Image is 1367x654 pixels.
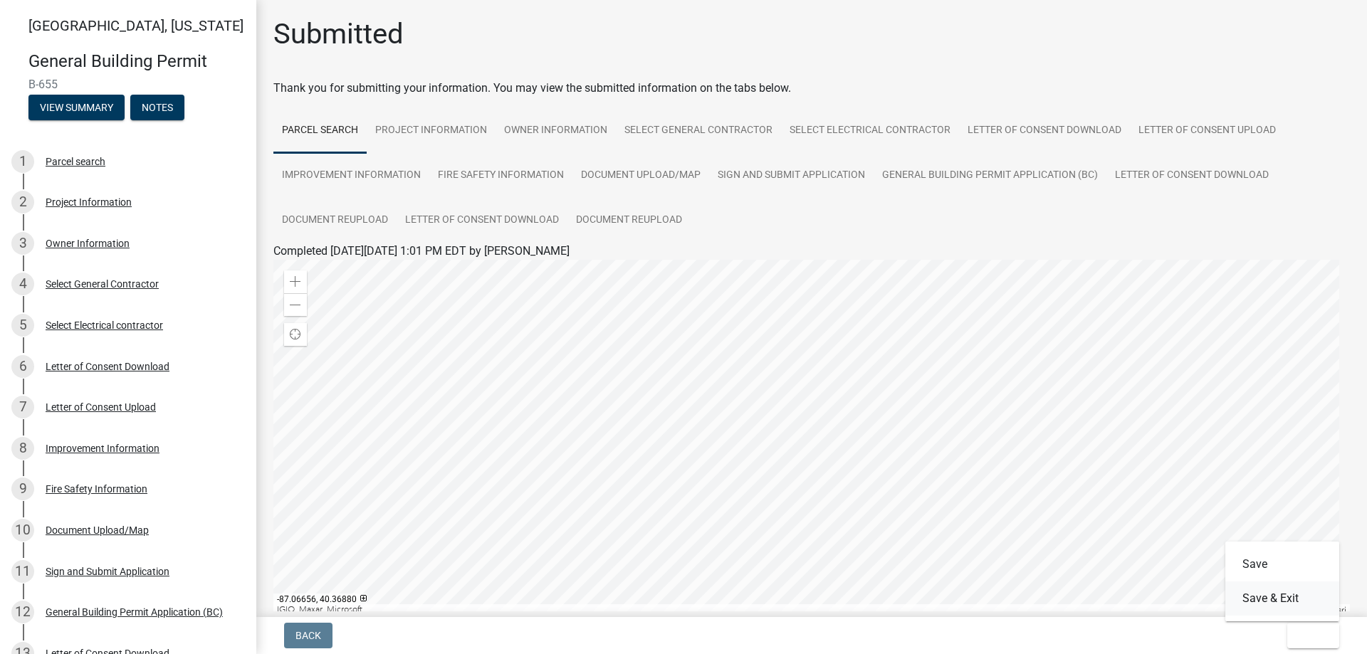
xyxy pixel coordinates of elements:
button: Save & Exit [1225,581,1339,616]
div: 1 [11,150,34,173]
div: Letter of Consent Download [46,362,169,371]
a: Sign and Submit Application [709,153,874,199]
div: Select Electrical contractor [46,320,163,330]
div: Select General Contractor [46,279,159,289]
a: Document Upload/Map [572,153,709,199]
div: Document Upload/Map [46,525,149,535]
div: 10 [11,519,34,542]
button: Save [1225,547,1339,581]
a: Esri [1333,605,1346,615]
div: 11 [11,560,34,583]
wm-modal-confirm: Summary [28,102,125,114]
span: Back [295,630,321,641]
a: Project Information [367,108,496,154]
div: Sign and Submit Application [46,566,169,576]
a: Document Reupload [567,198,691,243]
div: 5 [11,314,34,337]
button: Notes [130,95,184,120]
a: Improvement Information [273,153,429,199]
div: Thank you for submitting your information. You may view the submitted information on the tabs below. [273,80,1350,97]
a: Letter of Consent Upload [1130,108,1284,154]
h4: General Building Permit [28,51,245,72]
a: Fire Safety Information [429,153,572,199]
span: Completed [DATE][DATE] 1:01 PM EDT by [PERSON_NAME] [273,244,570,258]
a: Select Electrical contractor [781,108,959,154]
div: Exit [1225,542,1339,621]
div: Zoom in [284,270,307,293]
div: 12 [11,601,34,623]
button: Back [284,623,332,648]
div: Parcel search [46,157,105,167]
span: Exit [1299,630,1319,641]
a: Owner Information [496,108,616,154]
div: General Building Permit Application (BC) [46,607,223,617]
div: Owner Information [46,238,130,248]
a: Letter of Consent Download [1106,153,1277,199]
button: View Summary [28,95,125,120]
div: Zoom out [284,293,307,316]
div: 9 [11,478,34,500]
a: Parcel search [273,108,367,154]
a: Document Reupload [273,198,397,243]
div: 4 [11,273,34,295]
div: Find my location [284,323,307,346]
a: Letter of Consent Download [959,108,1130,154]
div: 8 [11,437,34,460]
div: Improvement Information [46,443,159,453]
div: Fire Safety Information [46,484,147,494]
div: 2 [11,191,34,213]
span: [GEOGRAPHIC_DATA], [US_STATE] [28,17,243,34]
a: General Building Permit Application (BC) [874,153,1106,199]
wm-modal-confirm: Notes [130,102,184,114]
div: Project Information [46,197,132,207]
button: Exit [1287,623,1339,648]
h1: Submitted [273,17,404,51]
div: 6 [11,355,34,378]
a: Letter of Consent Download [397,198,567,243]
div: Letter of Consent Upload [46,402,156,412]
div: 3 [11,232,34,255]
span: B-655 [28,78,228,91]
a: Select General Contractor [616,108,781,154]
div: IGIO, Maxar, Microsoft [273,604,1280,616]
div: 7 [11,396,34,418]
